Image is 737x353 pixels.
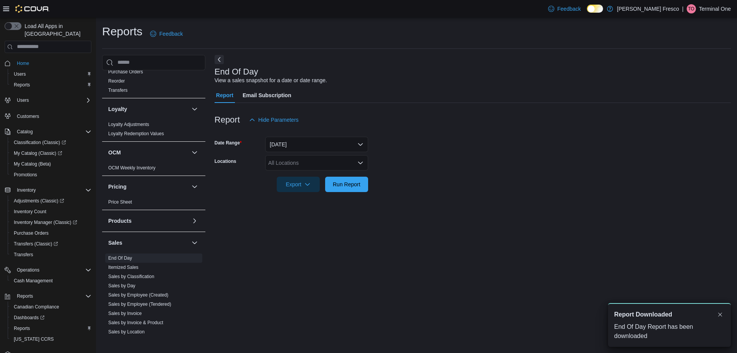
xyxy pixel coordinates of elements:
button: Operations [14,265,43,275]
button: Promotions [8,169,94,180]
a: Home [14,59,32,68]
span: Adjustments (Classic) [14,198,64,204]
a: Sales by Invoice [108,311,142,316]
span: Load All Apps in [GEOGRAPHIC_DATA] [21,22,91,38]
div: Loyalty [102,120,205,141]
p: [PERSON_NAME] Fresco [617,4,679,13]
a: Sales by Employee (Tendered) [108,302,171,307]
span: Promotions [14,172,37,178]
span: Canadian Compliance [11,302,91,312]
span: Hide Parameters [258,116,299,124]
span: Operations [14,265,91,275]
span: Home [17,60,29,66]
a: Transfers [11,250,36,259]
a: Cash Management [11,276,56,285]
span: Loyalty Adjustments [108,121,149,128]
button: Pricing [108,183,188,191]
a: Promotions [11,170,40,179]
span: Reports [14,325,30,331]
span: Classification (Classic) [11,138,91,147]
span: Inventory Count [11,207,91,216]
span: Washington CCRS [11,335,91,344]
a: Reports [11,324,33,333]
span: Transfers [11,250,91,259]
span: Cash Management [14,278,53,284]
span: Reports [11,324,91,333]
a: Purchase Orders [108,69,143,75]
span: Reports [11,80,91,89]
span: Report Downloaded [614,310,672,319]
span: My Catalog (Classic) [11,149,91,158]
span: Adjustments (Classic) [11,196,91,206]
button: Catalog [2,126,94,137]
a: End Of Day [108,255,132,261]
span: Canadian Compliance [14,304,59,310]
h3: Pricing [108,183,126,191]
span: Inventory Manager (Classic) [11,218,91,227]
button: Loyalty [108,105,188,113]
a: Sales by Invoice & Product [108,320,163,325]
span: Sales by Classification [108,273,154,280]
button: Reports [8,80,94,90]
button: [US_STATE] CCRS [8,334,94,345]
a: Sales by Classification [108,274,154,279]
span: Report [216,88,233,103]
span: Purchase Orders [14,230,49,236]
span: Transfers [108,87,127,93]
button: Hide Parameters [246,112,302,128]
span: OCM Weekly Inventory [108,165,155,171]
span: Run Report [333,181,360,188]
span: Users [11,70,91,79]
div: Terminal One [687,4,696,13]
button: OCM [108,149,188,156]
button: Customers [2,110,94,121]
label: Date Range [215,140,242,146]
a: Inventory Manager (Classic) [8,217,94,228]
a: [US_STATE] CCRS [11,335,57,344]
a: OCM Weekly Inventory [108,165,155,171]
button: Loyalty [190,104,199,114]
h3: OCM [108,149,121,156]
div: View a sales snapshot for a date or date range. [215,76,327,85]
span: Purchase Orders [11,229,91,238]
button: Next [215,55,224,64]
div: End Of Day Report has been downloaded [614,322,725,341]
span: Feedback [557,5,581,13]
a: Itemized Sales [108,265,139,270]
span: Customers [14,111,91,121]
span: Dashboards [11,313,91,322]
span: Users [14,71,26,77]
span: Inventory Manager (Classic) [14,219,77,225]
p: | [682,4,684,13]
a: Customers [14,112,42,121]
a: Classification (Classic) [11,138,69,147]
h3: Loyalty [108,105,127,113]
span: Inventory Count [14,209,46,215]
span: Feedback [159,30,183,38]
span: Inventory [17,187,36,193]
span: Sales by Location [108,329,145,335]
span: Catalog [17,129,33,135]
span: Reports [14,82,30,88]
a: Transfers (Classic) [8,239,94,249]
a: Inventory Count [11,207,50,216]
span: Customers [17,113,39,119]
button: Cash Management [8,275,94,286]
a: Classification (Classic) [8,137,94,148]
a: Dashboards [11,313,48,322]
span: Home [14,58,91,68]
span: Transfers (Classic) [11,239,91,249]
span: My Catalog (Classic) [14,150,62,156]
a: Feedback [147,26,186,41]
label: Locations [215,158,236,164]
span: Sales by Invoice [108,310,142,317]
button: My Catalog (Beta) [8,159,94,169]
a: Sales by Location [108,329,145,335]
button: Products [190,216,199,225]
span: Transfers [14,252,33,258]
button: Users [8,69,94,80]
span: My Catalog (Beta) [14,161,51,167]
